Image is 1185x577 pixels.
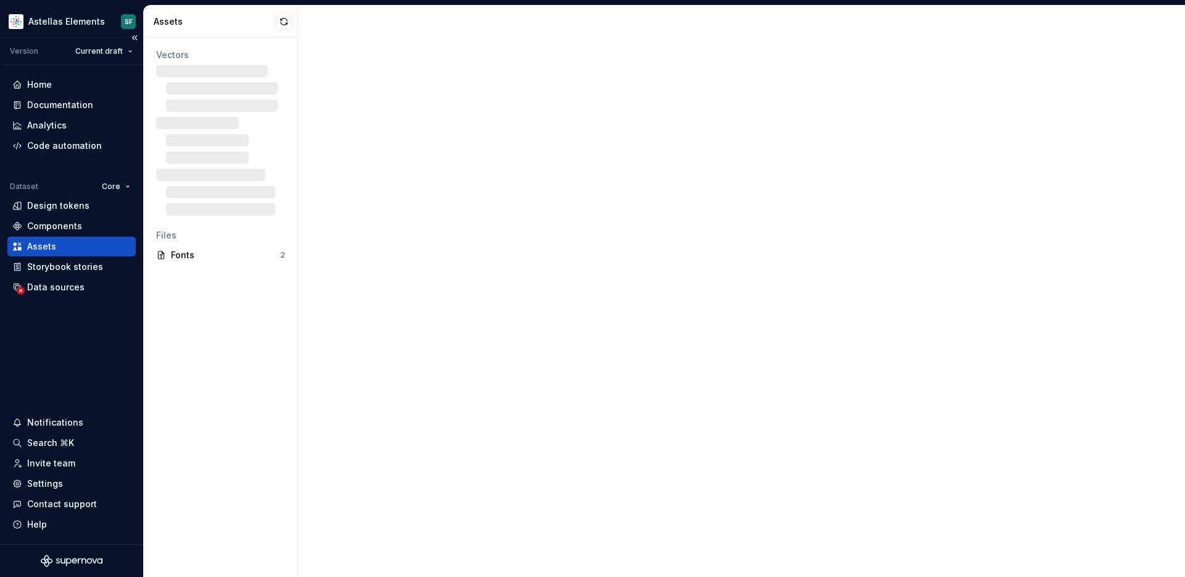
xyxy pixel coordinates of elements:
span: Core [102,182,120,192]
div: Files [156,229,285,242]
div: Fonts [171,249,280,261]
div: Analytics [27,119,67,132]
div: Contact support [27,498,97,510]
span: Current draft [75,46,123,56]
a: Analytics [7,116,136,135]
button: Help [7,515,136,534]
button: Notifications [7,413,136,432]
div: 2 [280,250,285,260]
div: Vectors [156,49,285,61]
div: Storybook stories [27,261,103,273]
div: Help [27,518,47,531]
div: Dataset [10,182,38,192]
a: Invite team [7,453,136,473]
div: Design tokens [27,200,89,212]
a: Data sources [7,277,136,297]
div: Assets [27,240,56,253]
img: b2369ad3-f38c-46c1-b2a2-f2452fdbdcd2.png [9,14,23,29]
div: Documentation [27,99,93,111]
a: Home [7,75,136,95]
button: Astellas ElementsSF [2,8,141,35]
button: Core [96,178,136,195]
div: Invite team [27,457,75,470]
a: Assets [7,237,136,256]
button: Contact support [7,494,136,514]
div: Search ⌘K [27,437,74,449]
button: Collapse sidebar [126,29,143,46]
a: Settings [7,474,136,494]
a: Documentation [7,95,136,115]
a: Code automation [7,136,136,156]
a: Design tokens [7,196,136,216]
div: Components [27,220,82,232]
div: Settings [27,478,63,490]
a: Storybook stories [7,257,136,277]
button: Current draft [70,43,138,60]
div: Code automation [27,140,102,152]
button: Search ⌘K [7,433,136,453]
div: SF [125,17,133,27]
a: Components [7,216,136,236]
div: Assets [154,15,275,28]
div: Version [10,46,38,56]
a: Fonts2 [151,245,290,265]
div: Astellas Elements [28,15,105,28]
svg: Supernova Logo [41,555,102,567]
div: Data sources [27,281,85,293]
div: Notifications [27,416,83,429]
div: Home [27,78,52,91]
